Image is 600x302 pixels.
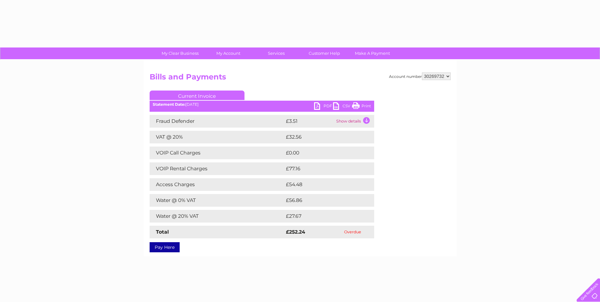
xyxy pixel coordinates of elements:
[150,91,244,100] a: Current Invoice
[352,102,371,111] a: Print
[150,131,284,143] td: VAT @ 20%
[150,242,180,252] a: Pay Here
[150,102,374,107] div: [DATE]
[150,147,284,159] td: VOIP Call Charges
[150,162,284,175] td: VOIP Rental Charges
[284,194,362,207] td: £56.86
[153,102,185,107] b: Statement Date:
[284,210,361,223] td: £27.67
[389,72,451,80] div: Account number
[150,178,284,191] td: Access Charges
[284,162,361,175] td: £77.16
[202,47,254,59] a: My Account
[331,226,374,238] td: Overdue
[156,229,169,235] strong: Total
[150,210,284,223] td: Water @ 20% VAT
[150,194,284,207] td: Water @ 0% VAT
[154,47,206,59] a: My Clear Business
[284,131,361,143] td: £32.56
[333,102,352,111] a: CSV
[150,72,451,85] h2: Bills and Payments
[250,47,302,59] a: Services
[298,47,350,59] a: Customer Help
[286,229,305,235] strong: £252.24
[346,47,399,59] a: Make A Payment
[284,115,335,128] td: £3.51
[314,102,333,111] a: PDF
[284,147,360,159] td: £0.00
[150,115,284,128] td: Fraud Defender
[284,178,362,191] td: £54.48
[335,115,374,128] td: Show details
